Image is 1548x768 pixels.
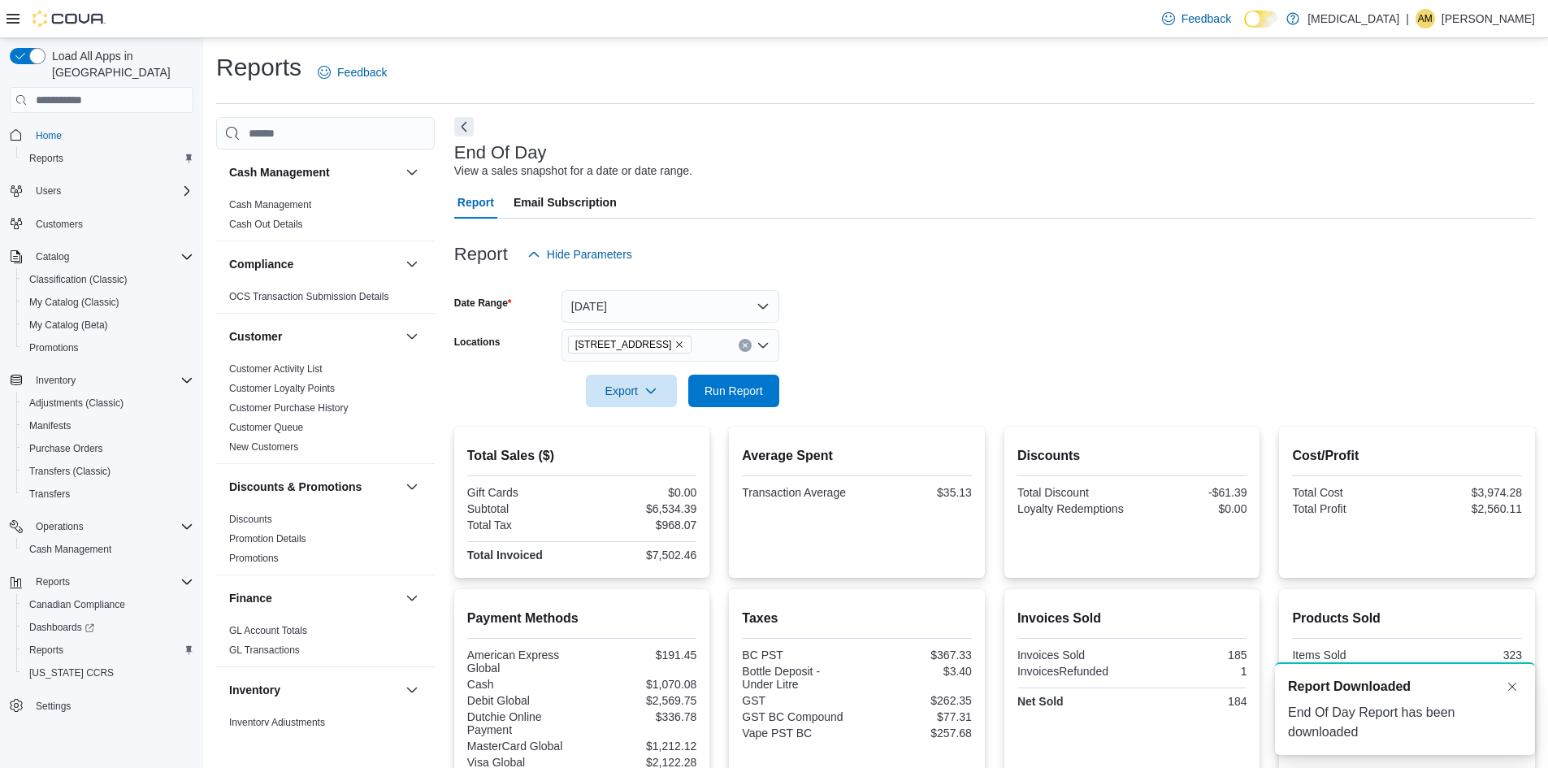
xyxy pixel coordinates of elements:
[229,716,325,729] span: Inventory Adjustments
[229,533,306,545] a: Promotion Details
[36,129,62,142] span: Home
[16,291,200,314] button: My Catalog (Classic)
[16,336,200,359] button: Promotions
[229,362,323,375] span: Customer Activity List
[36,575,70,588] span: Reports
[23,462,117,481] a: Transfers (Classic)
[861,710,972,723] div: $77.31
[33,11,106,27] img: Cova
[229,199,311,210] a: Cash Management
[29,517,90,536] button: Operations
[23,149,70,168] a: Reports
[16,593,200,616] button: Canadian Compliance
[1418,9,1433,28] span: AM
[1442,9,1535,28] p: [PERSON_NAME]
[29,126,68,145] a: Home
[585,549,696,562] div: $7,502.46
[568,336,692,354] span: 3039 Granville Street
[1416,9,1435,28] div: Angus MacDonald
[16,437,200,460] button: Purchase Orders
[29,644,63,657] span: Reports
[36,250,69,263] span: Catalog
[23,663,193,683] span: Washington CCRS
[1017,665,1129,678] div: InvoicesRefunded
[514,186,617,219] span: Email Subscription
[216,510,435,575] div: Discounts & Promotions
[29,517,193,536] span: Operations
[23,416,193,436] span: Manifests
[23,618,193,637] span: Dashboards
[229,290,389,303] span: OCS Transaction Submission Details
[229,682,399,698] button: Inventory
[1135,486,1247,499] div: -$61.39
[521,238,639,271] button: Hide Parameters
[36,184,61,197] span: Users
[29,397,124,410] span: Adjustments (Classic)
[402,254,422,274] button: Compliance
[23,293,193,312] span: My Catalog (Classic)
[23,618,101,637] a: Dashboards
[742,649,853,662] div: BC PST
[739,339,752,352] button: Clear input
[1182,11,1231,27] span: Feedback
[229,590,399,606] button: Finance
[402,680,422,700] button: Inventory
[229,256,399,272] button: Compliance
[742,694,853,707] div: GST
[467,486,579,499] div: Gift Cards
[229,717,325,728] a: Inventory Adjustments
[23,270,134,289] a: Classification (Classic)
[29,247,76,267] button: Catalog
[1017,486,1129,499] div: Total Discount
[402,327,422,346] button: Customer
[23,393,193,413] span: Adjustments (Classic)
[29,319,108,332] span: My Catalog (Beta)
[3,245,200,268] button: Catalog
[229,625,307,636] a: GL Account Totals
[229,513,272,526] span: Discounts
[1288,677,1411,696] span: Report Downloaded
[596,375,667,407] span: Export
[742,665,853,691] div: Bottle Deposit - Under Litre
[229,164,330,180] h3: Cash Management
[229,624,307,637] span: GL Account Totals
[1135,649,1247,662] div: 185
[29,371,82,390] button: Inventory
[23,595,193,614] span: Canadian Compliance
[585,678,696,691] div: $1,070.08
[3,180,200,202] button: Users
[216,195,435,241] div: Cash Management
[16,147,200,170] button: Reports
[29,341,79,354] span: Promotions
[23,484,193,504] span: Transfers
[467,549,543,562] strong: Total Invoiced
[229,440,298,453] span: New Customers
[29,572,193,592] span: Reports
[585,486,696,499] div: $0.00
[1292,502,1403,515] div: Total Profit
[1017,502,1129,515] div: Loyalty Redemptions
[29,273,128,286] span: Classification (Classic)
[29,442,103,455] span: Purchase Orders
[29,247,193,267] span: Catalog
[23,338,193,358] span: Promotions
[229,401,349,414] span: Customer Purchase History
[1017,446,1247,466] h2: Discounts
[454,297,512,310] label: Date Range
[1292,486,1403,499] div: Total Cost
[16,392,200,414] button: Adjustments (Classic)
[216,51,301,84] h1: Reports
[29,543,111,556] span: Cash Management
[467,740,579,753] div: MasterCard Global
[861,665,972,678] div: $3.40
[229,553,279,564] a: Promotions
[742,446,972,466] h2: Average Spent
[16,662,200,684] button: [US_STATE] CCRS
[1135,502,1247,515] div: $0.00
[29,666,114,679] span: [US_STATE] CCRS
[467,609,697,628] h2: Payment Methods
[16,483,200,505] button: Transfers
[229,402,349,414] a: Customer Purchase History
[454,336,501,349] label: Locations
[585,694,696,707] div: $2,569.75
